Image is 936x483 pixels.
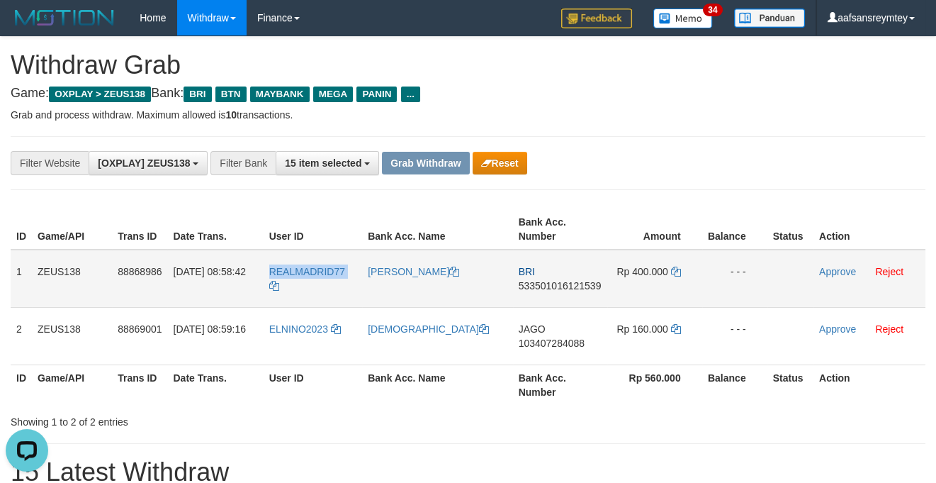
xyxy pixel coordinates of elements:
[401,87,420,102] span: ...
[89,151,208,175] button: [OXPLAY] ZEUS138
[362,365,512,405] th: Bank Acc. Name
[264,209,363,250] th: User ID
[519,266,535,277] span: BRI
[225,109,237,121] strong: 10
[112,209,167,250] th: Trans ID
[561,9,632,28] img: Feedback.jpg
[616,266,667,277] span: Rp 400.000
[702,209,767,250] th: Balance
[702,307,767,365] td: - - -
[671,266,681,277] a: Copy 400000 to clipboard
[49,87,151,102] span: OXPLAY > ZEUS138
[276,151,379,175] button: 15 item selected
[6,6,48,48] button: Open LiveChat chat widget
[285,157,361,169] span: 15 item selected
[519,280,602,292] span: Copy 533501016121539 to clipboard
[11,108,925,122] p: Grab and process withdraw. Maximum allowed is transactions.
[173,323,245,335] span: [DATE] 08:59:16
[703,4,722,16] span: 34
[264,365,363,405] th: User ID
[767,209,813,250] th: Status
[519,323,546,335] span: JAGO
[607,365,702,405] th: Rp 560.000
[269,266,345,277] span: REALMADRID77
[167,365,263,405] th: Date Trans.
[382,152,469,174] button: Grab Withdraw
[702,250,767,308] td: - - -
[250,87,310,102] span: MAYBANK
[368,266,459,277] a: [PERSON_NAME]
[11,151,89,175] div: Filter Website
[11,307,32,365] td: 2
[11,51,925,79] h1: Withdraw Grab
[473,152,527,174] button: Reset
[702,365,767,405] th: Balance
[32,209,112,250] th: Game/API
[118,266,162,277] span: 88868986
[11,409,379,429] div: Showing 1 to 2 of 2 entries
[607,209,702,250] th: Amount
[313,87,354,102] span: MEGA
[671,323,681,335] a: Copy 160000 to clipboard
[11,87,925,101] h4: Game: Bank:
[734,9,805,28] img: panduan.png
[513,209,607,250] th: Bank Acc. Number
[875,323,903,335] a: Reject
[616,323,667,335] span: Rp 160.000
[356,87,397,102] span: PANIN
[11,209,32,250] th: ID
[653,9,713,28] img: Button%20Memo.svg
[167,209,263,250] th: Date Trans.
[215,87,247,102] span: BTN
[269,323,328,335] span: ELNINO2023
[184,87,211,102] span: BRI
[173,266,245,277] span: [DATE] 08:58:42
[32,250,112,308] td: ZEUS138
[11,7,118,28] img: MOTION_logo.png
[11,250,32,308] td: 1
[513,365,607,405] th: Bank Acc. Number
[767,365,813,405] th: Status
[98,157,190,169] span: [OXPLAY] ZEUS138
[11,365,32,405] th: ID
[368,323,489,335] a: [DEMOGRAPHIC_DATA]
[112,365,167,405] th: Trans ID
[819,266,856,277] a: Approve
[269,266,345,292] a: REALMADRID77
[362,209,512,250] th: Bank Acc. Name
[813,365,925,405] th: Action
[819,323,856,335] a: Approve
[118,323,162,335] span: 88869001
[813,209,925,250] th: Action
[269,323,341,335] a: ELNINO2023
[875,266,903,277] a: Reject
[519,338,585,349] span: Copy 103407284088 to clipboard
[32,307,112,365] td: ZEUS138
[32,365,112,405] th: Game/API
[210,151,276,175] div: Filter Bank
